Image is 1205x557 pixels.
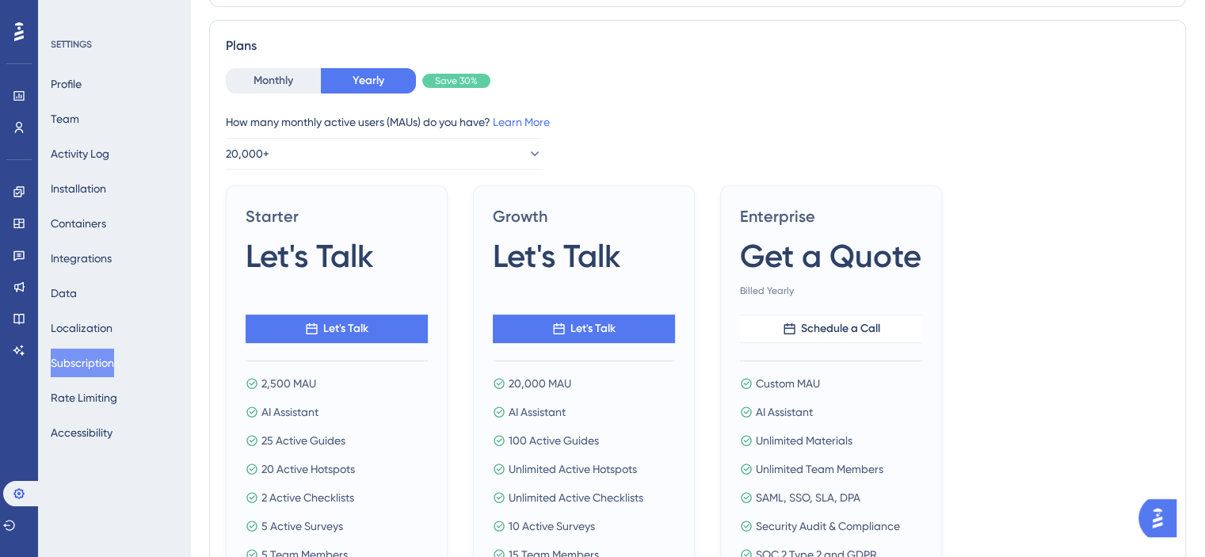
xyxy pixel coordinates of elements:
span: Unlimited Materials [756,431,852,450]
button: Data [51,279,77,307]
span: Security Audit & Compliance [756,517,900,536]
button: Yearly [321,68,416,93]
span: Billed Yearly [740,284,922,297]
span: Custom MAU [756,374,820,393]
button: Monthly [226,68,321,93]
span: 20 Active Hotspots [261,460,355,479]
span: Let's Talk [246,234,374,278]
span: 20,000+ [226,144,269,163]
button: Let's Talk [493,315,675,343]
button: Localization [51,314,112,342]
span: AI Assistant [261,402,318,422]
button: Activity Log [51,139,109,168]
span: Unlimited Active Checklists [509,488,643,507]
button: Accessibility [51,418,112,447]
span: Growth [493,205,675,227]
span: AI Assistant [509,402,566,422]
button: Integrations [51,244,112,273]
div: SETTINGS [51,38,179,51]
iframe: UserGuiding AI Assistant Launcher [1138,494,1186,542]
button: Schedule a Call [740,315,922,343]
span: Enterprise [740,205,922,227]
button: Installation [51,174,106,203]
span: Let's Talk [323,319,368,338]
span: Get a Quote [740,234,921,278]
button: Rate Limiting [51,383,117,412]
span: 10 Active Surveys [509,517,595,536]
span: 20,000 MAU [509,374,571,393]
span: 2,500 MAU [261,374,316,393]
button: Profile [51,70,82,98]
span: Unlimited Active Hotspots [509,460,637,479]
span: Schedule a Call [801,319,880,338]
button: Let's Talk [246,315,428,343]
button: Containers [51,209,106,238]
span: Starter [246,205,428,227]
span: Save 30% [435,74,478,87]
span: 25 Active Guides [261,431,345,450]
span: SAML, SSO, SLA, DPA [756,488,860,507]
span: Unlimited Team Members [756,460,883,479]
button: 20,000+ [226,138,543,170]
a: Learn More [493,116,550,128]
div: How many monthly active users (MAUs) do you have? [226,113,1169,132]
span: AI Assistant [756,402,813,422]
span: 100 Active Guides [509,431,599,450]
span: Let's Talk [493,234,621,278]
span: Let's Talk [570,319,616,338]
span: 5 Active Surveys [261,517,343,536]
span: 2 Active Checklists [261,488,354,507]
div: Plans [226,36,1169,55]
button: Subscription [51,349,114,377]
button: Team [51,105,79,133]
